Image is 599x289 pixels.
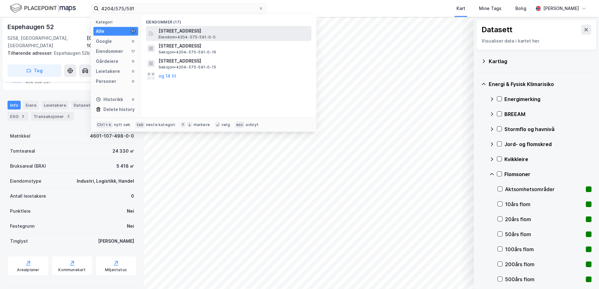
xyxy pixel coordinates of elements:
div: Bolig [515,5,526,12]
div: 0 [131,79,136,84]
div: 200års flom [505,261,583,268]
div: Stormflo og havnivå [504,125,591,133]
div: Visualiser data i kartet her. [482,37,591,45]
span: Seksjon • 4204-575-591-0-16 [159,50,216,55]
span: Tilhørende adresser: [8,50,54,56]
div: Personer [96,78,116,85]
div: Kartlag [489,58,591,65]
div: 500års flom [505,276,583,283]
div: Mine Tags [479,5,502,12]
div: Tomteareal [10,147,35,155]
div: Historikk [96,96,123,103]
div: Leietakere [96,68,120,75]
span: [STREET_ADDRESS] [159,42,309,50]
div: ESG [8,112,29,121]
div: Antall leietakere [10,192,46,200]
div: 0 [131,59,136,64]
input: Søk på adresse, matrikkel, gårdeiere, leietakere eller personer [99,4,258,13]
div: [GEOGRAPHIC_DATA], 107/498 [87,34,137,49]
button: Tag [8,64,61,77]
div: 0 [131,69,136,74]
div: 17 [131,49,136,54]
div: Alle [96,28,104,35]
div: Espehaugen 52b [8,49,132,57]
div: 3 [20,113,26,119]
div: Aktsomhetsområder [505,185,583,193]
div: Nei [127,222,134,230]
div: Arealplaner [17,267,39,272]
span: Eiendom • 4204-575-591-0-0 [159,35,216,40]
div: tab [135,122,145,128]
div: Energimerking [504,95,591,103]
div: Jord- og flomskred [504,140,591,148]
div: Nei [127,207,134,215]
div: 0 [131,39,136,44]
div: Tinglyst [10,237,28,245]
div: [PERSON_NAME] [98,237,134,245]
div: 17 [131,29,136,34]
div: Espehaugen 52 [8,22,55,32]
div: 50års flom [505,231,583,238]
div: Eiere [23,101,39,109]
div: Matrikkel [10,132,30,140]
div: [PERSON_NAME] [543,5,579,12]
div: velg [221,122,230,127]
div: Delete history [103,106,135,113]
div: Kommunekart [58,267,86,272]
div: Info [8,101,21,109]
div: Datasett [482,25,513,35]
div: Bruksareal (BRA) [10,162,46,170]
span: [STREET_ADDRESS] [159,27,309,35]
div: Google [96,38,112,45]
div: 0 [131,192,134,200]
div: Leietakere [41,101,69,109]
div: Kart [456,5,465,12]
div: avbryt [246,122,258,127]
div: 2 [65,113,71,119]
div: 5258, [GEOGRAPHIC_DATA], [GEOGRAPHIC_DATA] [8,34,87,49]
div: 5 418 ㎡ [117,162,134,170]
div: 100års flom [505,246,583,253]
div: Eiendomstype [10,177,41,185]
div: markere [194,122,210,127]
div: neste kategori [146,122,175,127]
div: Gårdeiere [96,58,118,65]
div: Datasett [71,101,102,109]
div: Industri, Logistikk, Handel [77,177,134,185]
span: [STREET_ADDRESS] [159,57,309,65]
div: 0 [131,97,136,102]
div: esc [235,122,245,128]
div: Miljøstatus [105,267,127,272]
div: Festegrunn [10,222,34,230]
button: og 14 til [159,72,176,80]
div: Transaksjoner [31,112,74,121]
div: Punktleie [10,207,31,215]
img: logo.f888ab2527a4732fd821a326f86c7f29.svg [10,3,76,14]
div: 10års flom [505,200,583,208]
div: Eiendommer [96,48,123,55]
iframe: Chat Widget [568,259,599,289]
span: Seksjon • 4204-575-591-0-15 [159,65,216,70]
div: Kvikkleire [504,155,591,163]
div: Ctrl + k [96,122,113,128]
div: 4601-107-498-0-0 [90,132,134,140]
div: Energi & Fysisk Klimarisiko [489,80,591,88]
div: 24 330 ㎡ [112,147,134,155]
div: BREEAM [504,110,591,118]
div: nytt søk [114,122,131,127]
div: Eiendommer (17) [141,15,316,26]
div: 20års flom [505,215,583,223]
div: Kategori [96,20,138,24]
div: Flomsoner [504,170,591,178]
